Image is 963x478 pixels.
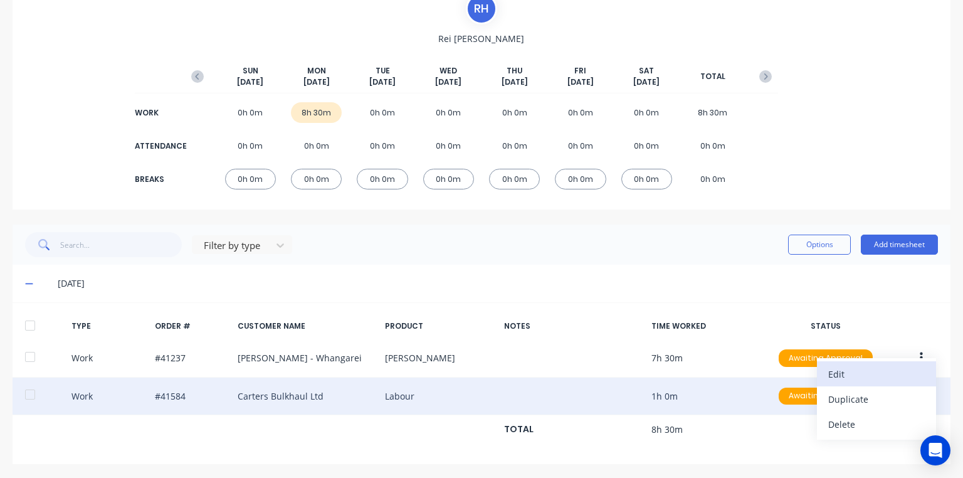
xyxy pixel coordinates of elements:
[291,169,342,189] div: 0h 0m
[621,102,672,123] div: 0h 0m
[861,235,938,255] button: Add timesheet
[225,169,276,189] div: 0h 0m
[779,349,873,367] div: Awaiting Approval
[385,321,495,332] div: PRODUCT
[291,102,342,123] div: 8h 30m
[771,321,880,332] div: STATUS
[555,135,606,156] div: 0h 0m
[504,321,641,332] div: NOTES
[60,232,182,257] input: Search...
[489,169,540,189] div: 0h 0m
[225,102,276,123] div: 0h 0m
[639,65,654,77] span: SAT
[779,388,873,405] div: Awaiting Approval
[376,65,390,77] span: TUE
[828,390,925,408] div: Duplicate
[651,321,761,332] div: TIME WORKED
[243,65,258,77] span: SUN
[357,135,408,156] div: 0h 0m
[303,77,330,88] span: [DATE]
[155,321,228,332] div: ORDER #
[920,435,950,465] div: Open Intercom Messenger
[438,32,524,45] span: Rei [PERSON_NAME]
[439,65,457,77] span: WED
[423,169,474,189] div: 0h 0m
[135,107,185,119] div: WORK
[357,102,408,123] div: 0h 0m
[291,135,342,156] div: 0h 0m
[621,135,672,156] div: 0h 0m
[435,77,461,88] span: [DATE]
[788,235,851,255] button: Options
[357,169,408,189] div: 0h 0m
[555,102,606,123] div: 0h 0m
[687,102,738,123] div: 8h 30m
[621,169,672,189] div: 0h 0m
[307,65,326,77] span: MON
[507,65,522,77] span: THU
[687,135,738,156] div: 0h 0m
[238,321,374,332] div: CUSTOMER NAME
[574,65,586,77] span: FRI
[135,141,185,152] div: ATTENDANCE
[489,135,540,156] div: 0h 0m
[700,71,725,82] span: TOTAL
[828,415,925,433] div: Delete
[502,77,528,88] span: [DATE]
[489,102,540,123] div: 0h 0m
[237,77,263,88] span: [DATE]
[71,321,144,332] div: TYPE
[369,77,396,88] span: [DATE]
[423,135,474,156] div: 0h 0m
[567,77,594,88] span: [DATE]
[423,102,474,123] div: 0h 0m
[687,169,738,189] div: 0h 0m
[633,77,660,88] span: [DATE]
[58,277,938,290] div: [DATE]
[555,169,606,189] div: 0h 0m
[828,365,925,383] div: Edit
[225,135,276,156] div: 0h 0m
[135,174,185,185] div: BREAKS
